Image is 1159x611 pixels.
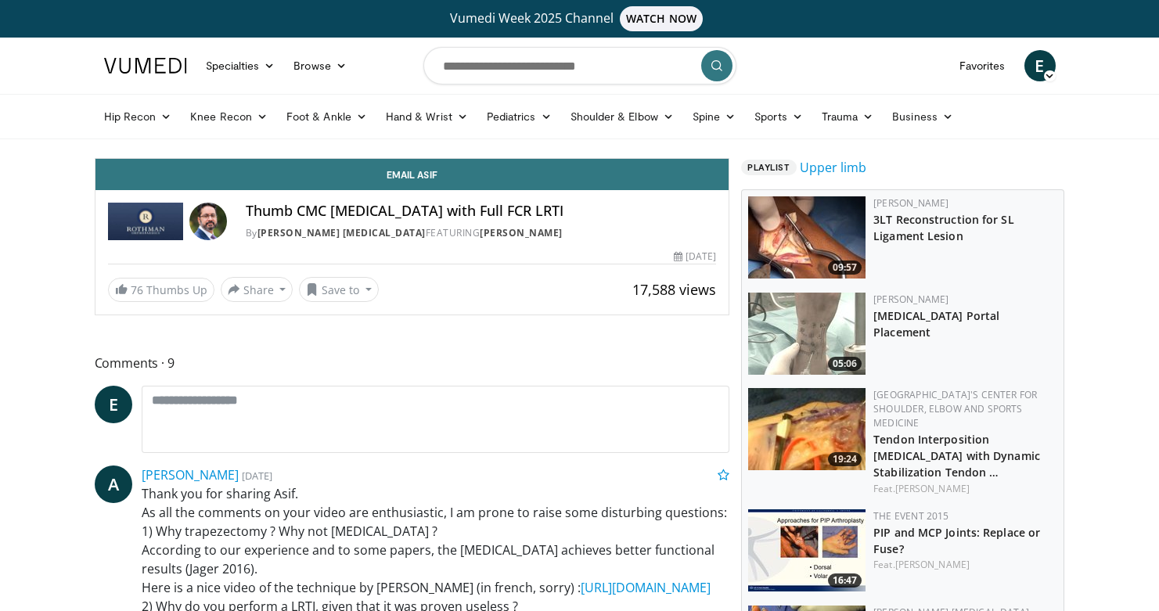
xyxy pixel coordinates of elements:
img: VuMedi Logo [104,58,187,74]
a: Sports [745,101,812,132]
button: Save to [299,277,379,302]
a: [URL][DOMAIN_NAME] [581,579,711,596]
a: [PERSON_NAME] [873,293,948,306]
a: The Event 2015 [873,509,948,523]
a: [PERSON_NAME] [895,482,970,495]
a: Email Asif [95,159,729,190]
span: 05:06 [828,357,862,371]
a: [PERSON_NAME] [873,196,948,210]
div: [DATE] [674,250,716,264]
a: E [95,386,132,423]
a: [PERSON_NAME] [480,226,563,239]
button: Share [221,277,293,302]
a: 3LT Reconstruction for SL Ligament Lesion [873,212,1014,243]
a: Foot & Ankle [277,101,376,132]
span: 16:47 [828,573,862,588]
a: 76 Thumbs Up [108,278,214,302]
a: Shoulder & Elbow [561,101,683,132]
div: By FEATURING [246,226,717,240]
a: [PERSON_NAME] [MEDICAL_DATA] [257,226,426,239]
div: Feat. [873,558,1057,572]
a: Specialties [196,50,285,81]
a: Favorites [950,50,1015,81]
span: Comments 9 [95,353,730,373]
a: 16:47 [748,509,866,591]
a: PIP and MCP Joints: Replace or Fuse? [873,525,1040,556]
a: Upper limb [800,158,866,177]
a: Business [883,101,963,132]
div: Feat. [873,482,1057,496]
input: Search topics, interventions [423,47,736,84]
span: Playlist [741,160,796,175]
span: 17,588 views [632,280,716,299]
a: 05:06 [748,293,866,375]
a: Knee Recon [181,101,277,132]
a: Hand & Wrist [376,101,477,132]
a: Trauma [812,101,884,132]
img: Rothman Hand Surgery [108,203,183,240]
a: E [1024,50,1056,81]
img: f7a7d32d-1126-4cc8-becc-0a676769caaf.150x105_q85_crop-smart_upscale.jpg [748,509,866,591]
a: Tendon Interposition [MEDICAL_DATA] with Dynamic Stabilization Tendon … [873,432,1040,480]
a: [GEOGRAPHIC_DATA]'s Center for Shoulder, Elbow and Sports Medicine [873,388,1037,429]
a: 09:57 [748,196,866,279]
a: Spine [683,101,745,132]
a: 19:24 [748,388,866,470]
img: Avatar [189,203,227,240]
span: WATCH NOW [620,6,703,31]
a: Browse [284,50,356,81]
a: [MEDICAL_DATA] Portal Placement [873,308,999,340]
a: A [95,465,132,503]
span: 19:24 [828,452,862,466]
a: Pediatrics [477,101,561,132]
span: 76 [131,282,143,297]
a: Vumedi Week 2025 ChannelWATCH NOW [106,6,1053,31]
a: Hip Recon [95,101,182,132]
img: 1c0b2465-3245-4269-8a98-0e17c59c28a9.150x105_q85_crop-smart_upscale.jpg [748,293,866,375]
img: rosenwasser_basal_joint_1.png.150x105_q85_crop-smart_upscale.jpg [748,388,866,470]
h4: Thumb CMC [MEDICAL_DATA] with Full FCR LRTI [246,203,717,220]
small: [DATE] [242,469,272,483]
a: [PERSON_NAME] [895,558,970,571]
a: [PERSON_NAME] [142,466,239,483]
span: 09:57 [828,261,862,275]
img: 7c814fdc-9ede-4342-b9e5-91cc2eb311e9.150x105_q85_crop-smart_upscale.jpg [748,196,866,279]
